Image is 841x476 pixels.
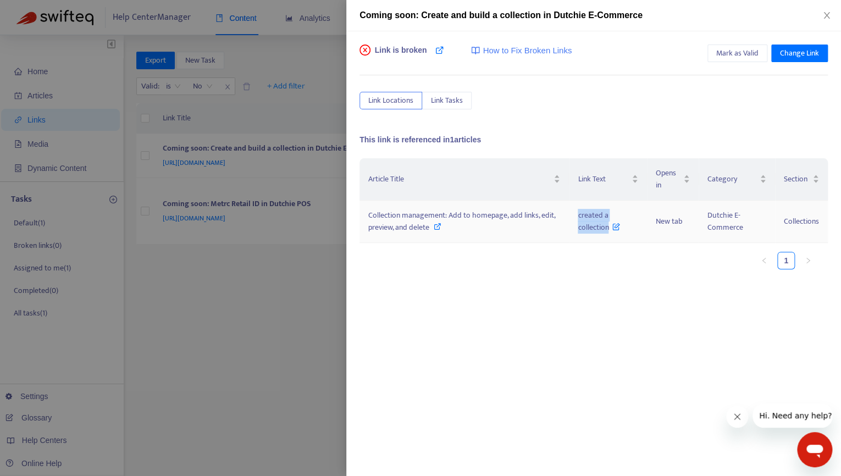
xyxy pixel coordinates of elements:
[780,47,819,59] span: Change Link
[753,403,832,428] iframe: Message from company
[471,46,480,55] img: image-link
[375,45,427,67] span: Link is broken
[799,252,817,269] li: Next Page
[784,215,819,228] span: Collections
[755,252,773,269] li: Previous Page
[726,406,748,428] iframe: Close message
[422,92,472,109] button: Link Tasks
[368,209,555,234] span: Collection management: Add to homepage, add links, edit, preview, and delete
[569,158,646,201] th: Link Text
[471,45,572,57] a: How to Fix Broken Links
[716,47,759,59] span: Mark as Valid
[656,215,683,228] span: New tab
[483,45,572,57] span: How to Fix Broken Links
[822,11,831,20] span: close
[647,158,699,201] th: Opens in
[368,173,551,185] span: Article Title
[699,158,775,201] th: Category
[775,158,828,201] th: Section
[707,173,757,185] span: Category
[771,45,828,62] button: Change Link
[656,167,681,191] span: Opens in
[797,432,832,467] iframe: Button to launch messaging window
[761,257,767,264] span: left
[368,95,413,107] span: Link Locations
[578,173,629,185] span: Link Text
[799,252,817,269] button: right
[784,173,810,185] span: Section
[819,10,834,21] button: Close
[778,252,794,269] a: 1
[359,135,481,144] span: This link is referenced in 1 articles
[431,95,463,107] span: Link Tasks
[707,45,767,62] button: Mark as Valid
[755,252,773,269] button: left
[805,257,811,264] span: right
[359,92,422,109] button: Link Locations
[359,45,370,56] span: close-circle
[707,209,743,234] span: Dutchie E-Commerce
[359,10,643,20] span: Coming soon: Create and build a collection in Dutchie E-Commerce
[777,252,795,269] li: 1
[578,209,620,234] span: created a collection
[359,158,569,201] th: Article Title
